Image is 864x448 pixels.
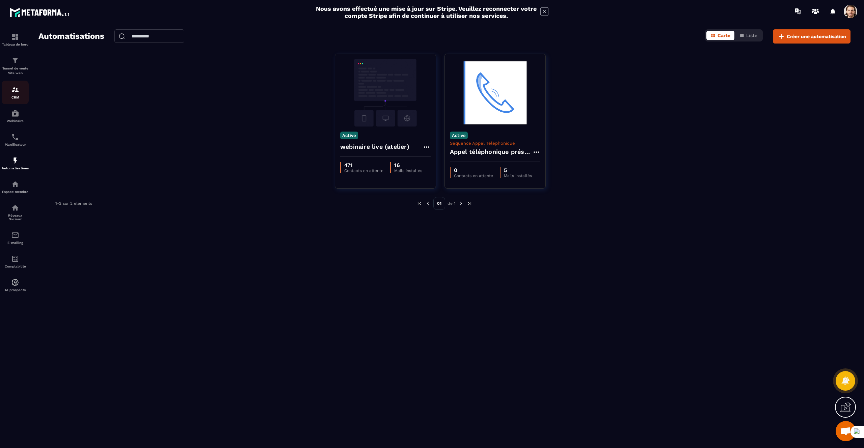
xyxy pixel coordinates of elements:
[2,250,29,273] a: accountantaccountantComptabilité
[9,6,70,18] img: logo
[11,204,19,212] img: social-network
[416,200,423,206] img: prev
[2,190,29,194] p: Espace membre
[11,180,19,188] img: automations
[425,200,431,206] img: prev
[450,141,540,146] p: Séquence Appel Téléphonique
[2,28,29,51] a: formationformationTableau de bord
[2,66,29,76] p: Tunnel de vente Site web
[2,43,29,46] p: Tableau de bord
[11,157,19,165] img: automations
[340,132,358,139] p: Active
[2,95,29,99] p: CRM
[2,214,29,221] p: Réseaux Sociaux
[11,278,19,286] img: automations
[2,81,29,104] a: formationformationCRM
[2,241,29,245] p: E-mailing
[2,226,29,250] a: emailemailE-mailing
[433,197,445,210] p: 01
[11,86,19,94] img: formation
[773,29,850,44] button: Créer une automatisation
[394,168,422,173] p: Mails installés
[2,264,29,268] p: Comptabilité
[340,59,431,127] img: automation-background
[11,133,19,141] img: scheduler
[11,56,19,64] img: formation
[2,119,29,123] p: Webinaire
[454,167,493,173] p: 0
[11,255,19,263] img: accountant
[394,162,422,168] p: 16
[504,167,532,173] p: 5
[2,288,29,292] p: IA prospects
[718,33,730,38] span: Carte
[11,33,19,41] img: formation
[504,173,532,178] p: Mails installés
[746,33,757,38] span: Liste
[2,166,29,170] p: Automatisations
[448,201,456,206] p: de 1
[2,51,29,81] a: formationformationTunnel de vente Site web
[2,151,29,175] a: automationsautomationsAutomatisations
[454,173,493,178] p: Contacts en attente
[2,104,29,128] a: automationsautomationsWebinaire
[344,162,383,168] p: 471
[787,33,846,40] span: Créer une automatisation
[11,109,19,117] img: automations
[836,421,856,441] div: Mở cuộc trò chuyện
[2,143,29,146] p: Planificateur
[55,201,92,206] p: 1-2 sur 2 éléments
[2,175,29,199] a: automationsautomationsEspace membre
[458,200,464,206] img: next
[2,128,29,151] a: schedulerschedulerPlanificateur
[340,142,409,151] h4: webinaire live (atelier)
[2,199,29,226] a: social-networksocial-networkRéseaux Sociaux
[735,31,761,40] button: Liste
[344,168,383,173] p: Contacts en attente
[38,29,104,44] h2: Automatisations
[466,200,473,206] img: next
[450,132,468,139] p: Active
[706,31,734,40] button: Carte
[450,147,532,157] h4: Appel téléphonique présence
[11,231,19,239] img: email
[450,59,540,127] img: automation-background
[316,5,537,19] h2: Nous avons effectué une mise à jour sur Stripe. Veuillez reconnecter votre compte Stripe afin de ...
